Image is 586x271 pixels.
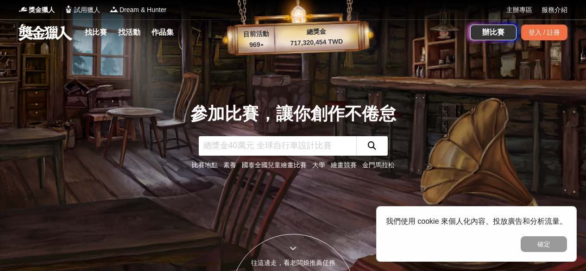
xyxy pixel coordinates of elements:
[64,5,73,14] img: Logo
[74,5,100,15] span: 試用獵人
[223,161,236,169] a: 素養
[521,236,567,252] button: 確定
[274,25,358,38] p: 總獎金
[190,101,396,127] div: 參加比賽，讓你創作不倦怠
[542,5,567,15] a: 服務介紹
[331,161,357,169] a: 繪畫競賽
[29,5,55,15] span: 獎金獵人
[199,136,356,156] input: 總獎金40萬元 全球自行車設計比賽
[109,5,166,15] a: LogoDream & Hunter
[386,217,567,225] span: 我們使用 cookie 來個人化內容、投放廣告和分析流量。
[470,25,517,40] a: 辦比賽
[242,161,307,169] a: 國泰全國兒童繪畫比賽
[312,161,325,169] a: 大學
[64,5,100,15] a: Logo試用獵人
[362,161,395,169] a: 金門馬拉松
[521,25,567,40] div: 登入 / 註冊
[19,5,55,15] a: Logo獎金獵人
[231,258,355,268] div: 往這邊走，看老闆娘推薦任務
[81,26,111,39] a: 找比賽
[148,26,177,39] a: 作品集
[109,5,119,14] img: Logo
[120,5,166,15] span: Dream & Hunter
[238,39,275,50] p: 969 ▴
[192,161,218,169] a: 比賽地點
[275,36,359,49] p: 717,320,454 TWD
[506,5,532,15] a: 主辦專區
[237,29,275,40] p: 目前活動
[114,26,144,39] a: 找活動
[19,5,28,14] img: Logo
